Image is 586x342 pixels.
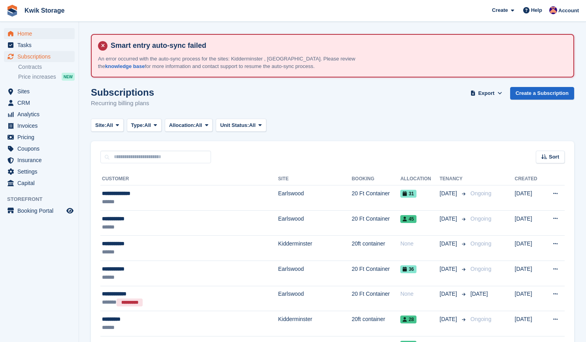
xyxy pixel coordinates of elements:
[4,155,75,166] a: menu
[62,73,75,81] div: NEW
[278,185,352,211] td: Earlswood
[440,315,459,323] span: [DATE]
[91,119,124,132] button: Site: All
[18,72,75,81] a: Price increases NEW
[352,185,400,211] td: 20 Ft Container
[107,41,567,50] h4: Smart entry auto-sync failed
[21,4,68,17] a: Kwik Storage
[515,185,544,211] td: [DATE]
[471,215,492,222] span: Ongoing
[549,6,557,14] img: Jade Stanley
[400,265,416,273] span: 36
[4,132,75,143] a: menu
[515,311,544,336] td: [DATE]
[4,178,75,189] a: menu
[400,173,439,185] th: Allocation
[91,99,154,108] p: Recurring billing plans
[515,173,544,185] th: Created
[400,215,416,223] span: 45
[278,311,352,336] td: Kidderminster
[4,97,75,108] a: menu
[278,236,352,261] td: Kidderminster
[95,121,106,129] span: Site:
[4,109,75,120] a: menu
[471,291,488,297] span: [DATE]
[4,51,75,62] a: menu
[352,236,400,261] td: 20ft container
[165,119,213,132] button: Allocation: All
[17,109,65,120] span: Analytics
[471,316,492,322] span: Ongoing
[471,190,492,197] span: Ongoing
[400,240,439,248] div: None
[216,119,266,132] button: Unit Status: All
[400,290,439,298] div: None
[144,121,151,129] span: All
[471,266,492,272] span: Ongoing
[352,210,400,236] td: 20 Ft Container
[4,166,75,177] a: menu
[18,63,75,71] a: Contracts
[515,210,544,236] td: [DATE]
[440,189,459,198] span: [DATE]
[105,63,145,69] a: knowledge base
[400,316,416,323] span: 28
[469,87,504,100] button: Export
[17,178,65,189] span: Capital
[220,121,249,129] span: Unit Status:
[440,173,467,185] th: Tenancy
[249,121,256,129] span: All
[492,6,508,14] span: Create
[98,55,375,70] p: An error occurred with the auto-sync process for the sites: Kidderminster , [GEOGRAPHIC_DATA]. Pl...
[440,290,459,298] span: [DATE]
[17,166,65,177] span: Settings
[558,7,579,15] span: Account
[440,215,459,223] span: [DATE]
[440,265,459,273] span: [DATE]
[7,195,79,203] span: Storefront
[4,28,75,39] a: menu
[131,121,145,129] span: Type:
[549,153,559,161] span: Sort
[278,210,352,236] td: Earlswood
[4,205,75,216] a: menu
[127,119,162,132] button: Type: All
[18,73,56,81] span: Price increases
[471,240,492,247] span: Ongoing
[17,205,65,216] span: Booking Portal
[17,86,65,97] span: Sites
[100,173,278,185] th: Customer
[17,51,65,62] span: Subscriptions
[515,236,544,261] td: [DATE]
[440,240,459,248] span: [DATE]
[278,173,352,185] th: Site
[278,261,352,286] td: Earlswood
[352,261,400,286] td: 20 Ft Container
[91,87,154,98] h1: Subscriptions
[352,286,400,311] td: 20 Ft Container
[4,40,75,51] a: menu
[196,121,202,129] span: All
[4,86,75,97] a: menu
[17,120,65,131] span: Invoices
[17,40,65,51] span: Tasks
[17,155,65,166] span: Insurance
[169,121,196,129] span: Allocation:
[510,87,574,100] a: Create a Subscription
[6,5,18,17] img: stora-icon-8386f47178a22dfd0bd8f6a31ec36ba5ce8667c1dd55bd0f319d3a0aa187defe.svg
[65,206,75,215] a: Preview store
[17,143,65,154] span: Coupons
[17,28,65,39] span: Home
[531,6,542,14] span: Help
[400,190,416,198] span: 31
[278,286,352,311] td: Earlswood
[4,120,75,131] a: menu
[106,121,113,129] span: All
[515,286,544,311] td: [DATE]
[352,311,400,336] td: 20ft container
[17,132,65,143] span: Pricing
[17,97,65,108] span: CRM
[478,89,494,97] span: Export
[4,143,75,154] a: menu
[515,261,544,286] td: [DATE]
